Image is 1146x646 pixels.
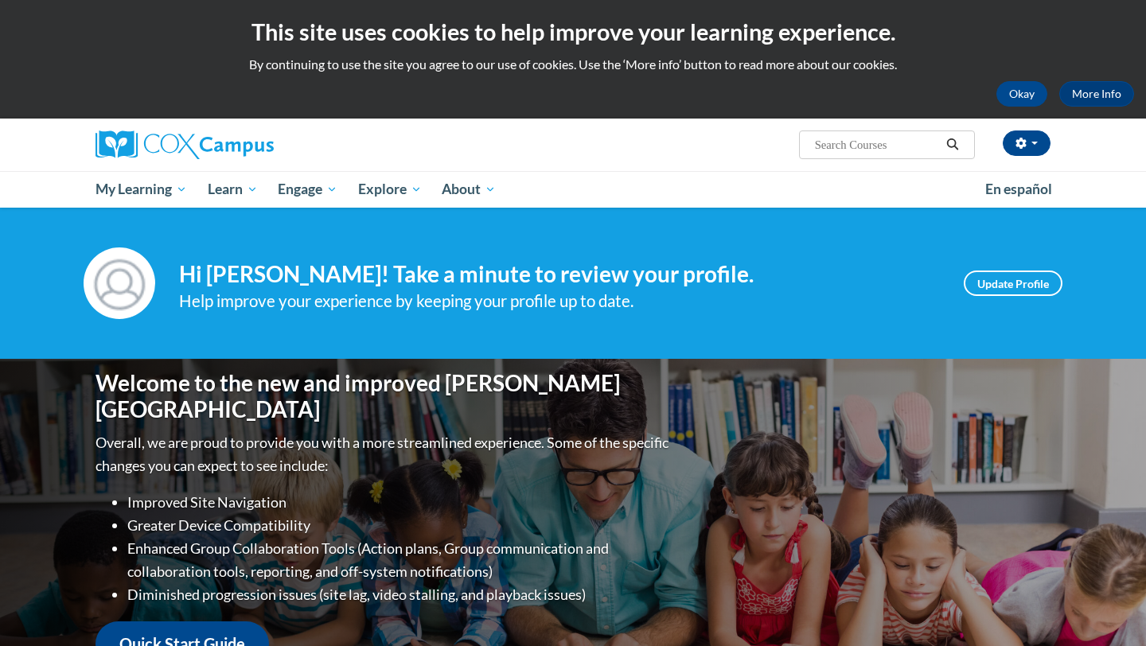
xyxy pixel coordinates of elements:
[348,171,432,208] a: Explore
[278,180,337,199] span: Engage
[1059,81,1134,107] a: More Info
[179,261,940,288] h4: Hi [PERSON_NAME]! Take a minute to review your profile.
[72,171,1074,208] div: Main menu
[267,171,348,208] a: Engage
[975,173,1062,206] a: En español
[95,130,274,159] img: Cox Campus
[127,583,672,606] li: Diminished progression issues (site lag, video stalling, and playback issues)
[127,491,672,514] li: Improved Site Navigation
[127,537,672,583] li: Enhanced Group Collaboration Tools (Action plans, Group communication and collaboration tools, re...
[95,431,672,477] p: Overall, we are proud to provide you with a more streamlined experience. Some of the specific cha...
[432,171,507,208] a: About
[941,135,965,154] button: Search
[964,270,1062,296] a: Update Profile
[12,16,1134,48] h2: This site uses cookies to help improve your learning experience.
[179,288,940,314] div: Help improve your experience by keeping your profile up to date.
[1003,130,1050,156] button: Account Settings
[12,56,1134,73] p: By continuing to use the site you agree to our use of cookies. Use the ‘More info’ button to read...
[985,181,1052,197] span: En español
[95,180,187,199] span: My Learning
[813,135,941,154] input: Search Courses
[442,180,496,199] span: About
[197,171,268,208] a: Learn
[84,247,155,319] img: Profile Image
[996,81,1047,107] button: Okay
[95,370,672,423] h1: Welcome to the new and improved [PERSON_NAME][GEOGRAPHIC_DATA]
[127,514,672,537] li: Greater Device Compatibility
[95,130,398,159] a: Cox Campus
[208,180,258,199] span: Learn
[358,180,422,199] span: Explore
[85,171,197,208] a: My Learning
[1082,582,1133,633] iframe: Button to launch messaging window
